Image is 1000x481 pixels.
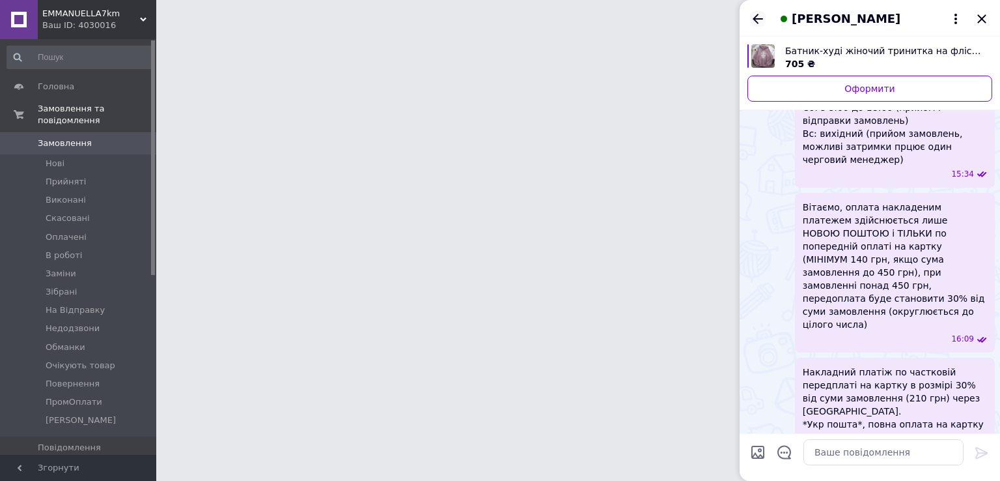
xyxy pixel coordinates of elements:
span: EMMANUELLA7km [42,8,140,20]
button: Закрити [974,11,990,27]
span: Обманки [46,342,85,353]
span: Виконані [46,194,86,206]
span: Замовлення та повідомлення [38,103,156,126]
span: Нові [46,158,64,169]
span: Зібрані [46,286,77,298]
span: На Відправку [46,304,105,316]
img: 6333416901_w640_h640_batnik-hudi-zhenskij-trehnitka.jpg [751,44,775,68]
span: 705 ₴ [785,59,815,69]
span: Недодзвони [46,323,100,334]
button: [PERSON_NAME] [776,10,964,27]
span: [PERSON_NAME] [792,10,900,27]
span: Головна [38,81,74,93]
button: Відкрити шаблони відповідей [776,444,793,461]
span: Очікують товар [46,360,115,372]
span: 15:34 12.10.2025 [951,169,974,180]
button: Назад [750,11,766,27]
span: Прийняті [46,176,86,188]
a: Переглянути товар [747,44,992,70]
span: Замовлення [38,138,92,149]
span: 16:09 12.10.2025 [951,334,974,345]
span: Оплачені [46,231,87,243]
div: Ваш ID: 4030016 [42,20,156,31]
span: Повідомлення [38,442,101,454]
span: Повернення [46,378,100,390]
span: Накладний платіж по частковій передплаті на картку в розмірі 30% від суми замовлення (210 грн) че... [803,366,987,431]
input: Пошук [7,46,154,69]
span: [PERSON_NAME] [46,415,116,426]
span: В роботі [46,250,82,261]
span: Заміни [46,268,76,280]
a: Оформити [747,76,992,102]
span: Батник-худі жіночий тринитка на флісі 38-42;42-46;46-50;50-54;54-58 (4 цв.) "[PERSON_NAME]" от по... [785,44,982,57]
span: Вітаємо, оплата накладеним платежем здійснюється лише НОВОЮ ПОШТОЮ і ТІЛЬКИ по попередній оплаті ... [803,201,987,331]
span: Скасовані [46,212,90,224]
span: ПромОплати [46,396,102,408]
